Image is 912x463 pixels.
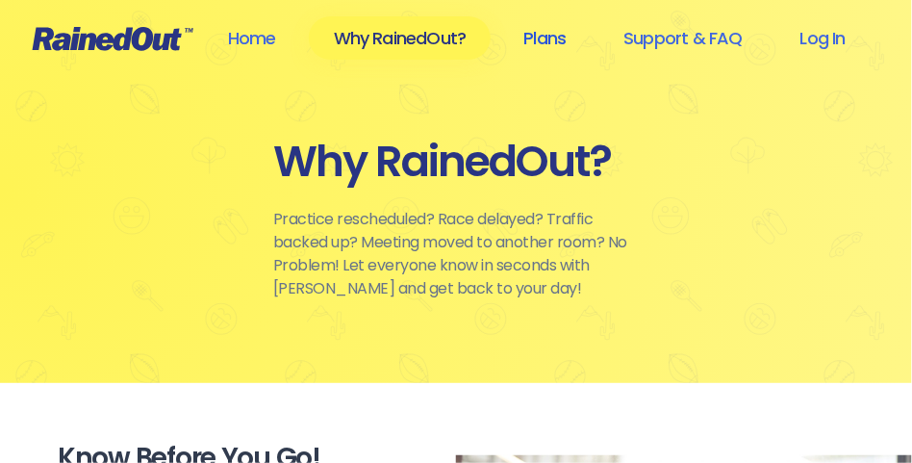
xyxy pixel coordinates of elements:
a: Home [203,16,301,60]
div: Why RainedOut? [273,135,639,189]
a: Log In [775,16,871,60]
a: Plans [498,16,591,60]
a: Support & FAQ [598,16,767,60]
a: Why RainedOut? [309,16,492,60]
p: Practice rescheduled? Race delayed? Traffic backed up? Meeting moved to another room? No Problem!... [273,208,639,300]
